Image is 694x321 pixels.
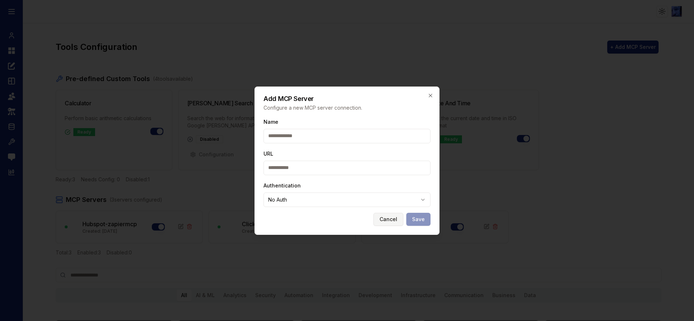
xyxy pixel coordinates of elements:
[264,151,273,157] label: URL
[264,104,430,111] p: Configure a new MCP server connection.
[264,182,301,189] label: Authentication
[264,119,278,125] label: Name
[264,96,430,102] h2: Add MCP Server
[373,213,403,226] button: Cancel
